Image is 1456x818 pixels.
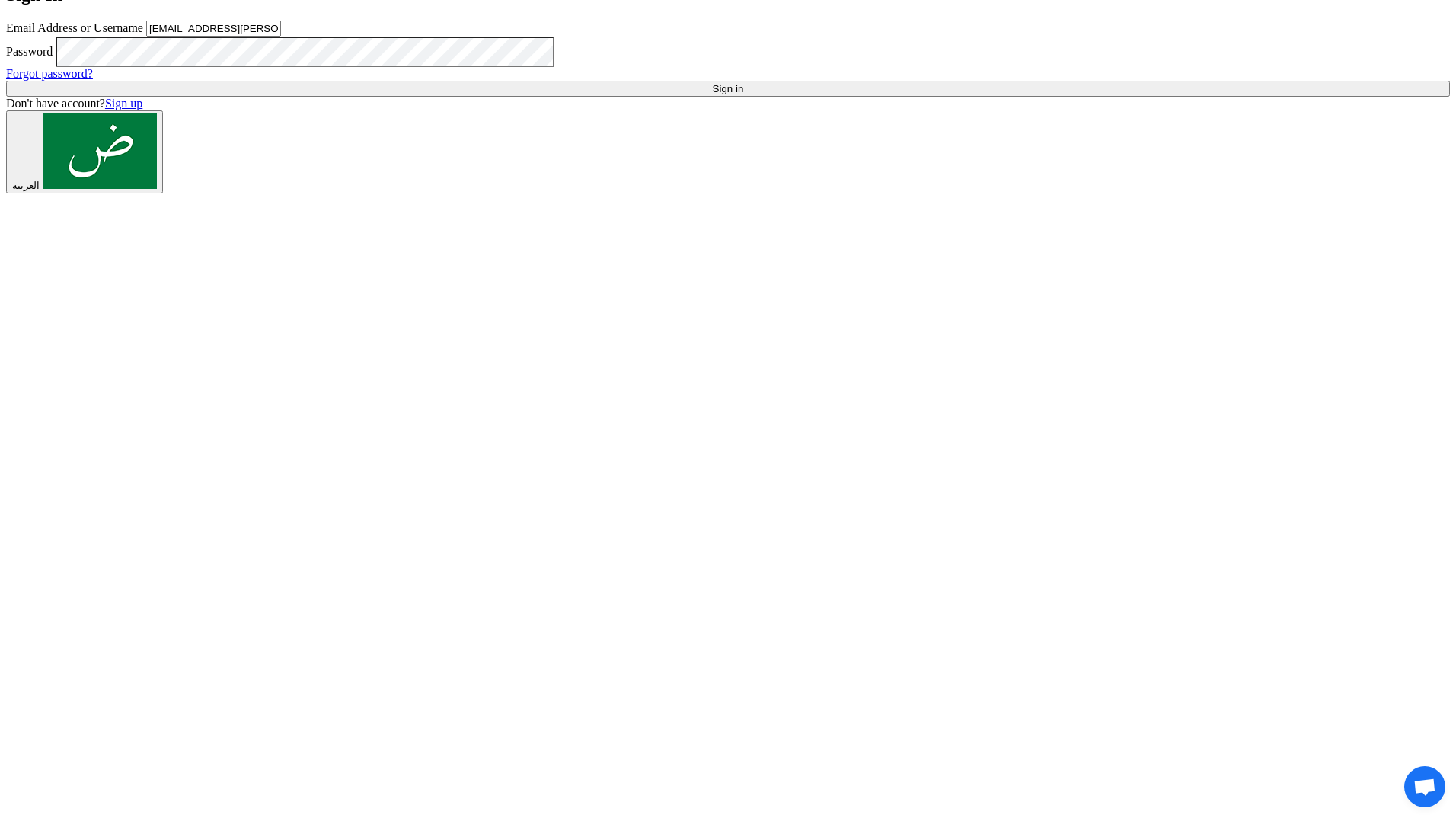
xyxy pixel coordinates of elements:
label: Password [6,45,53,58]
a: Sign up [105,97,142,110]
div: Don't have account? [6,97,1450,110]
span: العربية [12,180,40,191]
button: العربية [6,110,163,193]
img: ar-AR.png [43,113,157,189]
input: Enter your business email or username [146,21,281,37]
label: Email Address or Username [6,21,143,34]
input: Sign in [6,81,1450,97]
a: Open chat [1404,766,1445,807]
a: Forgot password? [6,67,93,80]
